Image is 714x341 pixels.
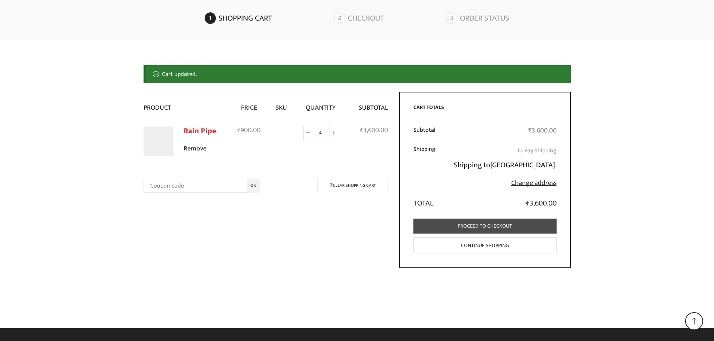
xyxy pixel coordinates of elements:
th: Product [144,92,229,119]
a: Remove [184,144,225,154]
h2: Cart totals [413,104,557,116]
span: ₹ [237,125,241,136]
a: Change address [511,177,557,189]
span: ₹ [360,125,363,136]
a: Rain Pipe [184,125,216,137]
div: Cart updated. [144,65,571,83]
th: Price [229,92,269,119]
th: Quantity [294,92,347,119]
input: Coupon code [144,179,260,193]
p: Shipping to . [446,159,557,171]
bdi: 900.00 [237,125,260,136]
img: Heera Rain Pipe [144,127,174,156]
span: ₹ [526,197,530,210]
label: To Pay Shipping [517,145,557,156]
th: Subtotal [347,92,388,119]
th: Total [413,193,442,209]
a: Proceed to checkout [413,219,557,234]
input: OK [247,179,260,193]
span: ₹ [528,125,532,136]
a: Continue shopping [413,237,557,253]
bdi: 3,600.00 [360,125,388,136]
bdi: 3,600.00 [528,125,557,136]
th: SKU [269,92,294,119]
th: Subtotal [413,121,442,140]
th: Shipping [413,141,442,193]
strong: [GEOGRAPHIC_DATA] [490,159,555,171]
a: Checkout [334,12,444,24]
input: Product quantity [312,126,329,140]
bdi: 3,600.00 [526,197,557,210]
a: Clear shopping cart [317,179,388,192]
